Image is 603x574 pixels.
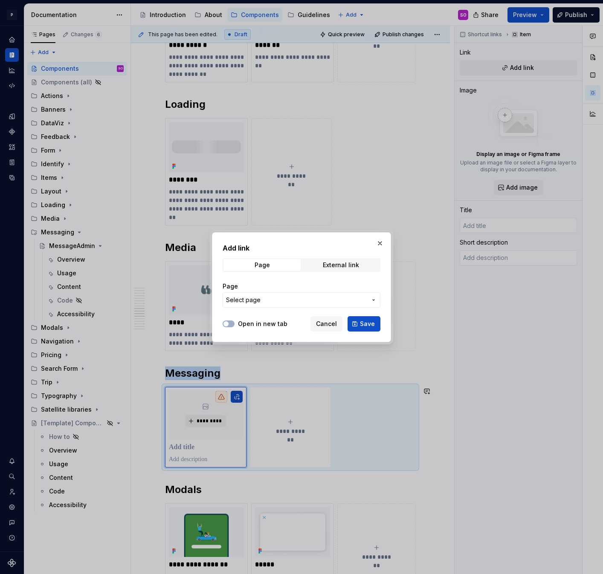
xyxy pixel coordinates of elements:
label: Open in new tab [238,320,287,328]
button: Cancel [310,316,342,332]
button: Save [348,316,380,332]
div: Page [255,262,270,268]
div: External link [323,262,359,268]
h2: Add link [223,243,380,253]
button: Select page [223,292,380,308]
span: Cancel [316,320,337,328]
span: Save [360,320,375,328]
span: Select page [226,296,261,304]
label: Page [223,282,238,291]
